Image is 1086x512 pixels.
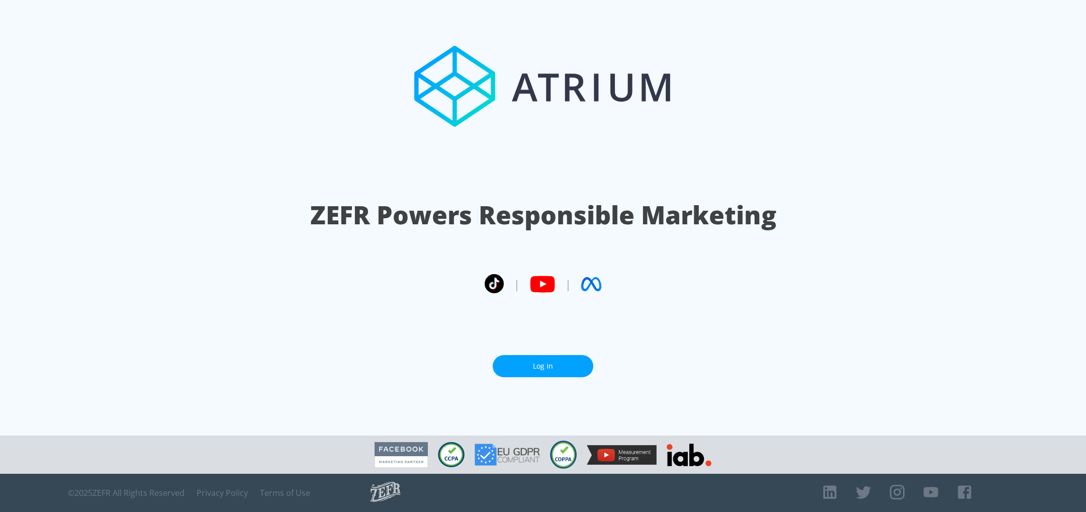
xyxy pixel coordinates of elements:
[438,442,465,467] img: CCPA Compliant
[514,277,520,292] span: |
[68,488,185,498] span: © 2025 ZEFR All Rights Reserved
[587,445,657,465] img: YouTube Measurement Program
[475,444,540,466] img: GDPR Compliant
[310,198,776,232] h1: ZEFR Powers Responsible Marketing
[667,444,711,466] img: IAB
[197,488,248,498] a: Privacy Policy
[375,442,428,468] img: Facebook Marketing Partner
[260,488,310,498] a: Terms of Use
[550,441,577,469] img: COPPA Compliant
[493,355,593,378] a: Log In
[565,277,571,292] span: |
